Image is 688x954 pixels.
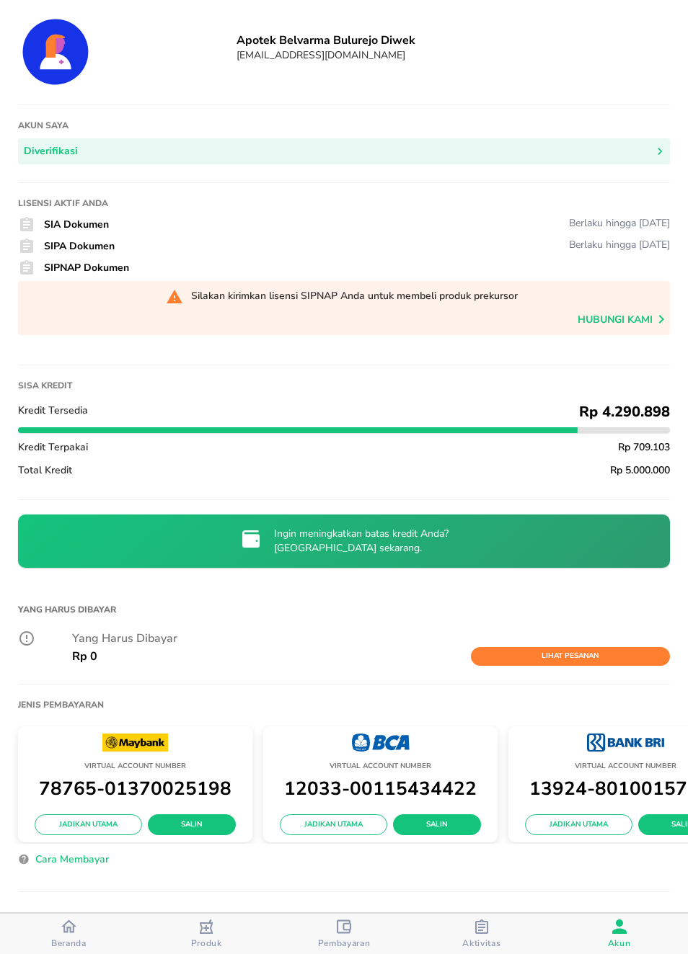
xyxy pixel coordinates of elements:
span: SIPA Dokumen [44,239,115,253]
h6: Apotek Belvarma Bulurejo Diwek [237,32,671,48]
h6: [EMAIL_ADDRESS][DOMAIN_NAME] [237,48,671,62]
span: Kredit Tersedia [18,404,88,417]
img: BRI [587,734,663,752]
span: Lihat Pesanan [478,650,663,663]
span: Rp 4.290.898 [579,402,670,422]
span: Rp 709.103 [618,440,670,454]
button: Jadikan Utama [280,814,387,836]
button: Pembayaran [275,914,413,954]
span: Salin [159,819,224,832]
button: Salin [393,814,481,836]
button: Produk [138,914,275,954]
h1: Jenis Pembayaran [18,699,104,710]
h1: Sisa kredit [18,380,670,391]
p: Virtual Account Number [25,759,245,773]
div: Diverifikasi [24,143,78,161]
img: MAYBANK [102,734,168,752]
p: Yang Harus Dibayar [72,630,670,647]
span: Produk [191,937,222,949]
p: 12033-00115434422 [270,773,490,804]
span: Cara Membayar [35,851,109,869]
span: SIA Dokumen [44,218,109,231]
button: Akun [550,914,688,954]
span: Kredit Terpakai [18,440,88,454]
span: SIPNAP Dokumen [44,261,129,275]
button: Jadikan Utama [525,814,632,836]
div: Berlaku hingga [DATE] [569,216,670,230]
span: Hubungi kami [578,311,670,335]
button: Cara Membayar [30,851,115,873]
span: Aktivitas [462,937,500,949]
h1: Akun saya [18,120,670,131]
p: Rp 0 [72,648,97,665]
span: Akun [608,937,631,949]
img: credit-limit-upgrade-request-icon [239,527,263,550]
span: Beranda [51,937,87,949]
span: Pembayaran [318,937,371,949]
div: Berlaku hingga [DATE] [569,238,670,251]
img: BCA [352,734,410,752]
span: Salin [405,819,469,832]
button: Jadikan Utama [35,814,142,836]
p: Virtual Account Number [270,759,490,773]
span: Jadikan Utama [537,819,621,832]
span: Total Kredit [18,463,72,477]
button: Salin [148,814,236,836]
p: Ingin meningkatkan batas kredit Anda? [GEOGRAPHIC_DATA] sekarang. [274,527,449,556]
button: Lihat Pesanan [471,647,670,666]
span: Rp 5.000.000 [610,463,670,477]
button: Diverifikasi [18,138,670,165]
p: 78765-01370025198 [25,773,245,804]
span: Jadikan Utama [291,819,376,832]
h1: Yang Harus Dibayar [18,597,670,623]
div: Silakan kirimkan lisensi SIPNAP Anda untuk membeli produk prekursor [191,289,518,303]
button: Aktivitas [413,914,550,954]
img: Account Details [18,14,93,89]
span: Jadikan Utama [46,819,131,832]
h1: Lisensi Aktif Anda [18,197,670,209]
